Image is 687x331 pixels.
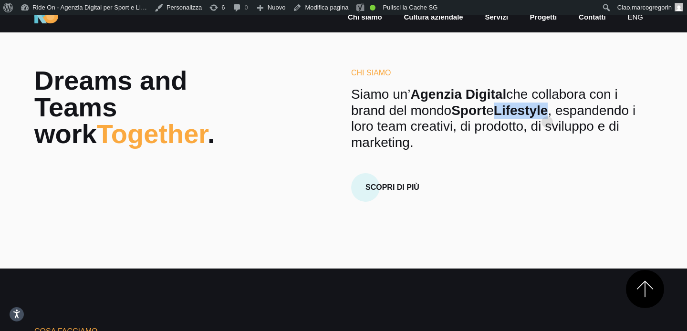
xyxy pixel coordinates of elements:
strong: Sport [451,103,486,118]
a: Scopri di più [351,162,434,202]
h2: Dreams and Teams work . [34,67,230,147]
img: Ride On Agency [34,9,58,24]
button: Scopri di più [351,173,434,202]
p: Siamo un’ che collabora con i brand del mondo e , espandendo i loro team creativi, di prodotto, d... [351,86,653,150]
a: Cultura aziendale [403,12,464,23]
a: Progetti [529,12,558,23]
div: Buona [370,5,375,10]
span: Together [97,119,208,149]
strong: Agenzia Digital [411,87,507,102]
span: marcogregorin [632,4,672,11]
strong: Lifestyle [494,103,548,118]
h6: Chi Siamo [351,67,653,79]
a: Chi siamo [347,12,383,23]
a: Contatti [578,12,607,23]
a: eng [626,12,644,23]
a: Servizi [484,12,509,23]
